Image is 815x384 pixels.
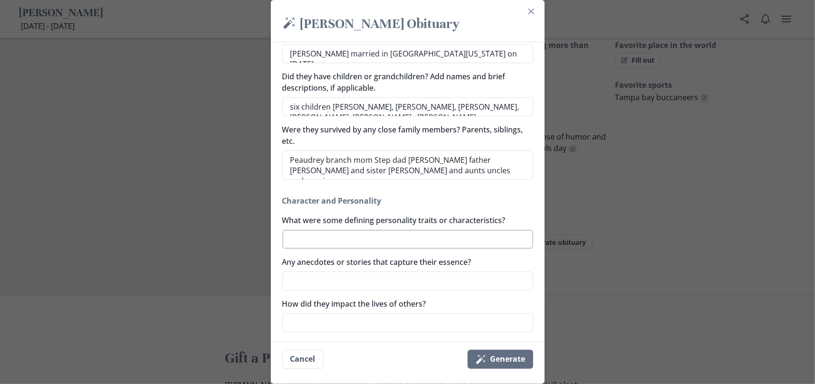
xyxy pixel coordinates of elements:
[282,124,527,147] label: Were they survived by any close family members? Parents, siblings, etc.
[282,350,324,369] button: Cancel
[282,298,527,309] label: How did they impact the lives of others?
[524,4,539,19] button: Close
[282,44,533,63] textarea: [PERSON_NAME] married in [GEOGRAPHIC_DATA][US_STATE] on [DATE]
[282,150,533,180] textarea: Peaudrey branch mom Step dad [PERSON_NAME] father [PERSON_NAME] and sister [PERSON_NAME] and aunt...
[282,215,527,226] label: What were some defining personality traits or characteristics?
[282,195,533,206] h2: Character and Personality
[282,256,527,268] label: Any anecdotes or stories that capture their essence?
[282,97,533,116] textarea: six children [PERSON_NAME], [PERSON_NAME], [PERSON_NAME], [PERSON_NAME], [PERSON_NAME] , [PERSON_...
[282,71,527,94] label: Did they have children or grandchildren? Add names and brief descriptions, if applicable.
[282,15,533,34] h2: [PERSON_NAME] Obituary
[468,350,533,369] button: Generate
